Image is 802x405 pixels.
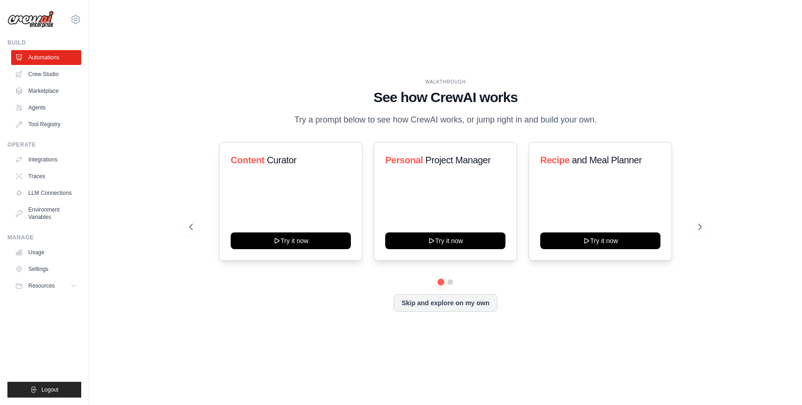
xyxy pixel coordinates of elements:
[11,50,81,65] a: Automations
[540,232,660,249] button: Try it now
[11,262,81,276] a: Settings
[189,89,702,106] h1: See how CrewAI works
[11,100,81,115] a: Agents
[7,382,81,398] button: Logout
[7,39,81,46] div: Build
[189,78,702,85] div: WALKTHROUGH
[11,186,81,200] a: LLM Connections
[426,155,491,165] span: Project Manager
[11,117,81,132] a: Tool Registry
[11,245,81,260] a: Usage
[7,234,81,241] div: Manage
[540,155,569,165] span: Recipe
[11,152,81,167] a: Integrations
[11,169,81,184] a: Traces
[231,232,351,249] button: Try it now
[267,155,297,165] span: Curator
[231,155,265,165] span: Content
[28,282,55,289] span: Resources
[11,278,81,293] button: Resources
[11,67,81,82] a: Crew Studio
[290,113,601,127] p: Try a prompt below to see how CrewAI works, or jump right in and build your own.
[11,84,81,98] a: Marketplace
[572,155,641,165] span: and Meal Planner
[385,232,505,249] button: Try it now
[11,202,81,225] a: Environment Variables
[7,141,81,148] div: Operate
[385,155,423,165] span: Personal
[41,386,58,393] span: Logout
[394,294,497,312] button: Skip and explore on my own
[7,11,54,28] img: Logo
